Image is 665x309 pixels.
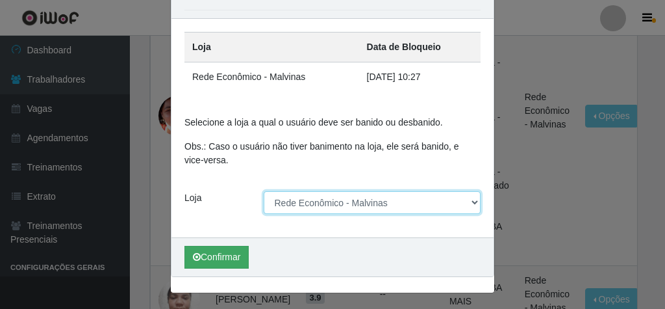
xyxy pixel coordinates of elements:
th: Loja [184,33,359,62]
td: Rede Econômico - Malvinas [184,62,359,92]
th: Data de Bloqueio [359,33,481,62]
button: Confirmar [184,246,249,269]
label: Loja [184,191,201,205]
p: Obs.: Caso o usuário não tiver banimento na loja, ele será banido, e vice-versa. [184,140,481,167]
p: Selecione a loja a qual o usuário deve ser banido ou desbanido. [184,116,481,129]
time: [DATE] 10:27 [367,72,421,82]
